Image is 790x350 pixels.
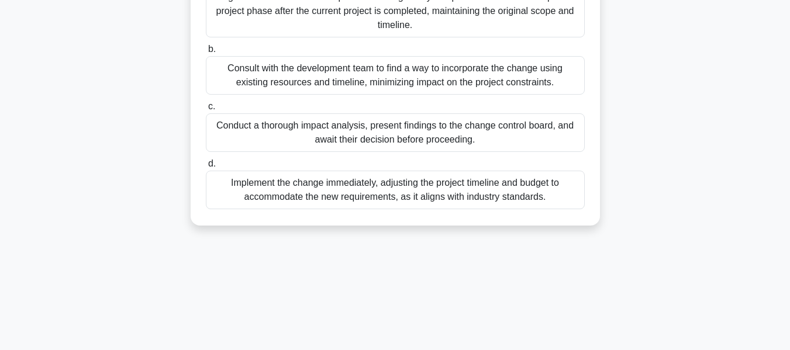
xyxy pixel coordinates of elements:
span: d. [208,158,216,168]
span: c. [208,101,215,111]
div: Consult with the development team to find a way to incorporate the change using existing resource... [206,56,585,95]
span: b. [208,44,216,54]
div: Conduct a thorough impact analysis, present findings to the change control board, and await their... [206,113,585,152]
div: Implement the change immediately, adjusting the project timeline and budget to accommodate the ne... [206,171,585,209]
